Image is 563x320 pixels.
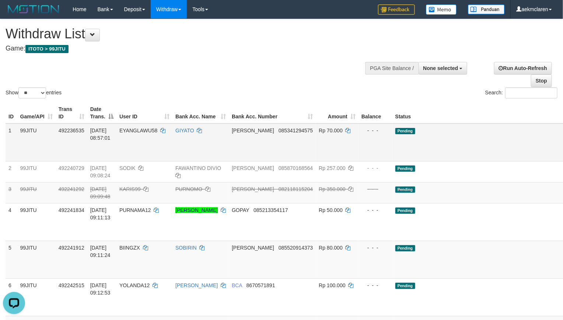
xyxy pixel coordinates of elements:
select: Showentries [18,87,46,98]
span: [DATE] 08:57:01 [90,128,111,141]
span: Copy 8670571891 to clipboard [246,282,275,288]
th: User ID: activate to sort column ascending [116,102,172,124]
button: None selected [419,62,468,74]
img: Button%20Memo.svg [426,4,457,15]
div: - - - [361,244,389,251]
span: Copy 085520914373 to clipboard [279,245,313,251]
a: Run Auto-Refresh [494,62,552,74]
span: [DATE] 09:11:24 [90,245,111,258]
div: - - - [361,282,389,289]
a: FAWANTINO DIVIO [175,165,221,171]
span: SODIK [119,165,136,171]
th: ID [6,102,17,124]
span: Pending [395,128,415,134]
span: [PERSON_NAME] [232,245,274,251]
h1: Withdraw List [6,27,368,41]
th: Balance [359,102,392,124]
a: GIYATO [175,128,194,133]
span: 492240729 [59,165,84,171]
span: Pending [395,166,415,172]
img: Feedback.jpg [378,4,415,15]
a: PURNOMO [175,186,202,192]
span: ITOTO > 99JITU [25,45,69,53]
span: 492242515 [59,282,84,288]
td: 99JITU [17,161,56,182]
div: - - - [361,127,389,134]
span: Rp 100.000 [319,282,345,288]
td: 4 [6,203,17,241]
th: Bank Acc. Number: activate to sort column ascending [229,102,316,124]
span: Copy 085341294575 to clipboard [279,128,313,133]
td: 99JITU [17,278,56,316]
span: BIINGZX [119,245,140,251]
td: 99JITU [17,241,56,278]
td: 99JITU [17,124,56,161]
span: BCA [232,282,242,288]
td: 1 [6,124,17,161]
td: 99JITU [17,203,56,241]
span: 492236535 [59,128,84,133]
td: 5 [6,241,17,278]
img: MOTION_logo.png [6,4,62,15]
td: 6 [6,278,17,316]
span: [PERSON_NAME] [232,128,274,133]
span: KARIS99 [119,186,141,192]
h4: Game: [6,45,368,52]
span: [DATE] 09:09:48 [90,186,111,199]
span: None selected [423,65,458,71]
th: Trans ID: activate to sort column ascending [56,102,87,124]
span: PURNAMA12 [119,207,151,213]
div: - - - [361,185,389,193]
a: Stop [531,74,552,87]
span: Pending [395,187,415,193]
span: [DATE] 09:08:24 [90,165,111,178]
label: Search: [485,87,557,98]
span: 492241834 [59,207,84,213]
span: [DATE] 09:11:13 [90,207,111,220]
span: EYANGLAWU58 [119,128,157,133]
span: [PERSON_NAME] [232,165,274,171]
span: GOPAY [232,207,249,213]
th: Date Trans.: activate to sort column descending [87,102,116,124]
th: Game/API: activate to sort column ascending [17,102,56,124]
span: Pending [395,283,415,289]
div: PGA Site Balance / [365,62,418,74]
span: Rp 70.000 [319,128,343,133]
span: Rp 257.000 [319,165,345,171]
label: Show entries [6,87,62,98]
a: SOBIRIN [175,245,197,251]
input: Search: [505,87,557,98]
td: 3 [6,182,17,203]
span: Copy 085213354117 to clipboard [253,207,288,213]
button: Open LiveChat chat widget [3,3,25,25]
span: Copy 082118115204 to clipboard [279,186,313,192]
a: [PERSON_NAME] [175,207,218,213]
td: 99JITU [17,182,56,203]
span: Rp 50.000 [319,207,343,213]
span: [DATE] 09:12:53 [90,282,111,296]
span: 492241912 [59,245,84,251]
td: 2 [6,161,17,182]
img: panduan.png [468,4,505,14]
span: [PERSON_NAME] [232,186,274,192]
span: Pending [395,208,415,214]
span: Rp 350.000 [319,186,345,192]
span: Pending [395,245,415,251]
th: Amount: activate to sort column ascending [316,102,359,124]
span: Copy 085870168564 to clipboard [279,165,313,171]
span: 492241292 [59,186,84,192]
th: Bank Acc. Name: activate to sort column ascending [172,102,229,124]
span: Rp 80.000 [319,245,343,251]
span: YOLANDA12 [119,282,150,288]
div: - - - [361,164,389,172]
a: [PERSON_NAME] [175,282,218,288]
div: - - - [361,206,389,214]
